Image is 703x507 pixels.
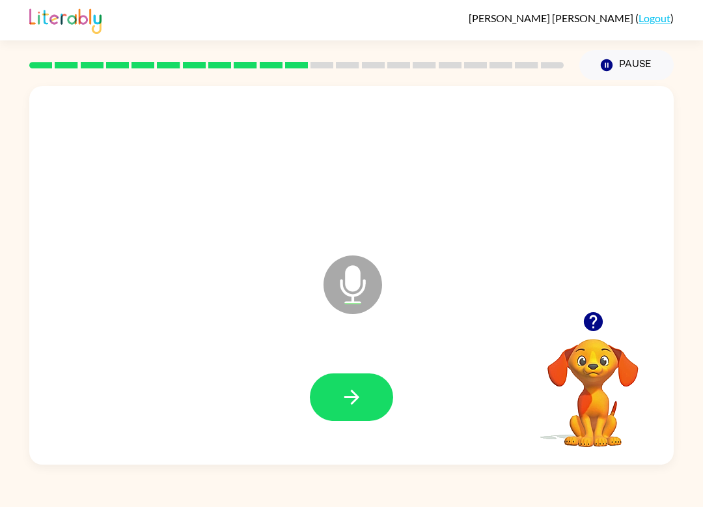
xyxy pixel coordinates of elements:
[469,12,674,24] div: ( )
[528,319,658,449] video: Your browser must support playing .mp4 files to use Literably. Please try using another browser.
[29,5,102,34] img: Literably
[579,50,674,80] button: Pause
[469,12,635,24] span: [PERSON_NAME] [PERSON_NAME]
[639,12,670,24] a: Logout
